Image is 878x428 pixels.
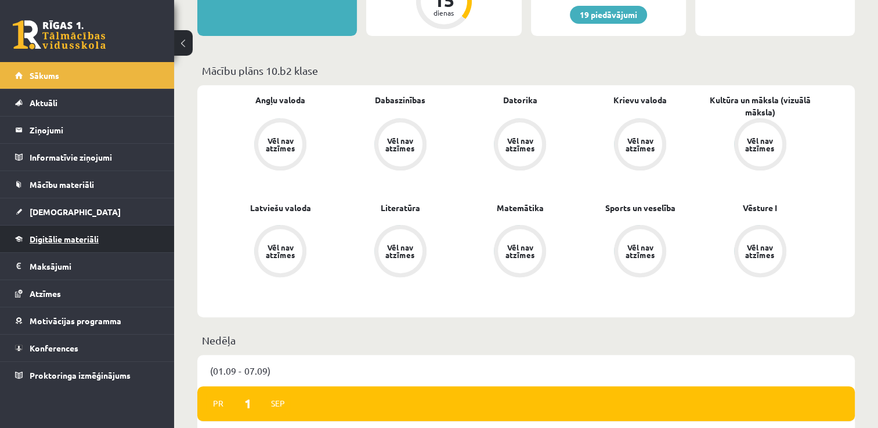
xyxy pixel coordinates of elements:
a: Vēl nav atzīmes [700,225,820,280]
a: Vēl nav atzīmes [700,118,820,173]
a: 19 piedāvājumi [570,6,647,24]
a: Sākums [15,62,160,89]
legend: Ziņojumi [30,117,160,143]
a: Vēl nav atzīmes [460,118,580,173]
span: Mācību materiāli [30,179,94,190]
span: Motivācijas programma [30,315,121,326]
a: Dabaszinības [375,94,425,106]
div: Vēl nav atzīmes [264,137,297,152]
a: Atzīmes [15,280,160,307]
p: Mācību plāns 10.b2 klase [202,63,850,78]
div: Vēl nav atzīmes [504,244,536,259]
a: Latviešu valoda [250,202,311,214]
legend: Maksājumi [30,253,160,280]
div: Vēl nav atzīmes [384,244,417,259]
div: Vēl nav atzīmes [744,137,776,152]
div: Vēl nav atzīmes [744,244,776,259]
a: Vēsture I [743,202,777,214]
a: Mācību materiāli [15,171,160,198]
a: [DEMOGRAPHIC_DATA] [15,198,160,225]
span: Atzīmes [30,288,61,299]
span: Sep [266,394,290,412]
div: (01.09 - 07.09) [197,355,855,386]
span: Aktuāli [30,97,57,108]
a: Vēl nav atzīmes [221,118,341,173]
a: Informatīvie ziņojumi [15,144,160,171]
a: Literatūra [381,202,420,214]
p: Nedēļa [202,332,850,348]
a: Konferences [15,335,160,361]
a: Vēl nav atzīmes [341,118,461,173]
a: Digitālie materiāli [15,226,160,252]
div: Vēl nav atzīmes [264,244,297,259]
span: [DEMOGRAPHIC_DATA] [30,206,121,217]
a: Matemātika [497,202,544,214]
a: Maksājumi [15,253,160,280]
a: Aktuāli [15,89,160,116]
legend: Informatīvie ziņojumi [30,144,160,171]
div: dienas [427,9,461,16]
a: Angļu valoda [255,94,305,106]
span: Sākums [30,70,59,81]
a: Kultūra un māksla (vizuālā māksla) [700,94,820,118]
span: Pr [206,394,230,412]
div: Vēl nav atzīmes [624,137,656,152]
a: Vēl nav atzīmes [580,118,700,173]
a: Vēl nav atzīmes [460,225,580,280]
div: Vēl nav atzīmes [504,137,536,152]
a: Sports un veselība [605,202,675,214]
a: Proktoringa izmēģinājums [15,362,160,389]
div: Vēl nav atzīmes [624,244,656,259]
a: Ziņojumi [15,117,160,143]
span: Konferences [30,343,78,353]
a: Vēl nav atzīmes [221,225,341,280]
a: Datorika [503,94,537,106]
a: Vēl nav atzīmes [580,225,700,280]
a: Motivācijas programma [15,307,160,334]
div: Vēl nav atzīmes [384,137,417,152]
span: Proktoringa izmēģinājums [30,370,131,380]
span: Digitālie materiāli [30,234,99,244]
a: Rīgas 1. Tālmācības vidusskola [13,20,106,49]
a: Vēl nav atzīmes [341,225,461,280]
span: 1 [230,394,266,413]
a: Krievu valoda [613,94,667,106]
